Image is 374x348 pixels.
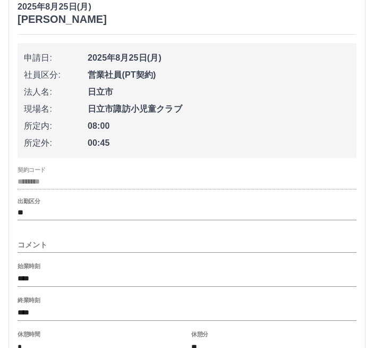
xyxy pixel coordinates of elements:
[24,137,88,150] span: 所定外:
[18,1,107,14] p: 2025年8月25日(月)
[24,103,88,116] span: 現場名:
[88,103,350,116] span: 日立市諏訪小児童クラブ
[88,69,350,82] span: 営業社員(PT契約)
[18,167,46,175] label: 契約コード
[88,86,350,99] span: 日立市
[18,197,40,205] label: 出勤区分
[18,262,40,270] label: 始業時刻
[24,86,88,99] span: 法人名:
[24,120,88,133] span: 所定内:
[191,331,208,339] label: 休憩分
[88,120,350,133] span: 08:00
[18,331,40,339] label: 休憩時間
[24,52,88,65] span: 申請日:
[88,137,350,150] span: 00:45
[24,69,88,82] span: 社員区分:
[18,14,107,26] h3: [PERSON_NAME]
[88,52,350,65] span: 2025年8月25日(月)
[18,296,40,304] label: 終業時刻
